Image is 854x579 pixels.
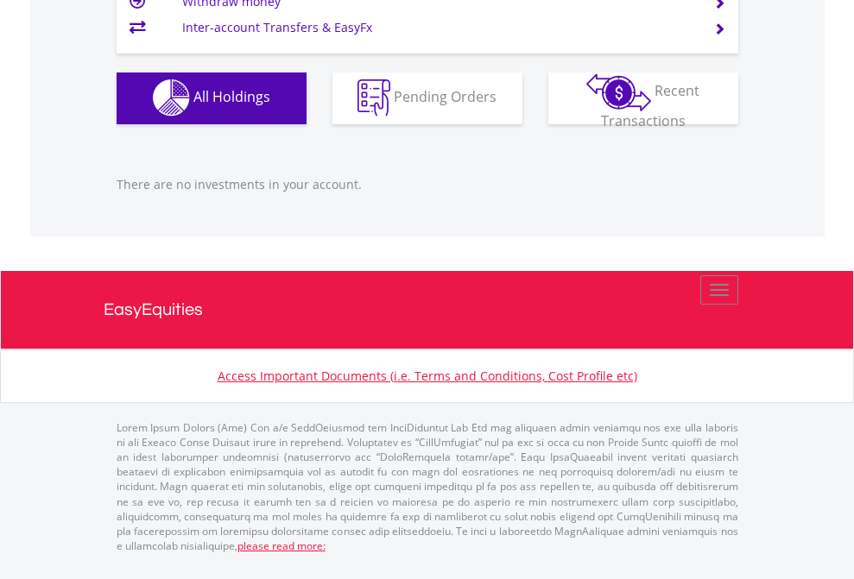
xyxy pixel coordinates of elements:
span: All Holdings [193,87,270,106]
td: Inter-account Transfers & EasyFx [182,15,693,41]
button: All Holdings [117,72,307,124]
a: EasyEquities [104,271,751,349]
img: holdings-wht.png [153,79,190,116]
span: Recent Transactions [601,81,700,130]
p: There are no investments in your account. [117,176,738,193]
p: Lorem Ipsum Dolors (Ame) Con a/e SeddOeiusmod tem InciDiduntut Lab Etd mag aliquaen admin veniamq... [117,420,738,553]
span: Pending Orders [394,87,497,106]
button: Recent Transactions [548,72,738,124]
img: transactions-zar-wht.png [586,73,651,111]
button: Pending Orders [332,72,522,124]
a: Access Important Documents (i.e. Terms and Conditions, Cost Profile etc) [218,368,637,384]
a: please read more: [237,538,326,553]
img: pending_instructions-wht.png [357,79,390,116]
